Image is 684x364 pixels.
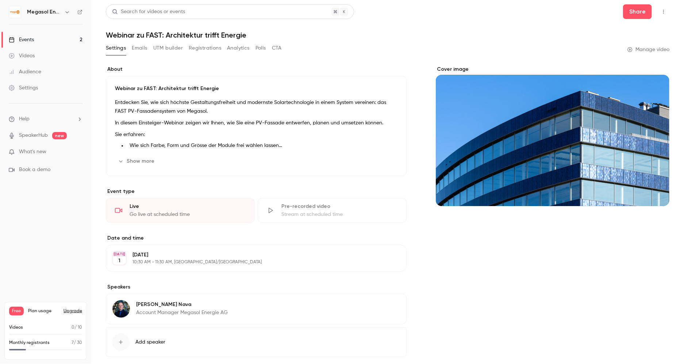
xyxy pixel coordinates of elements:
div: Audience [9,68,41,75]
span: Plan usage [28,308,59,314]
button: Analytics [227,42,250,54]
span: Help [19,115,30,123]
button: Settings [106,42,126,54]
h1: Webinar zu FAST: Architektur trifft Energie [106,31,669,39]
p: Sie erfahren: [115,130,397,139]
p: / 30 [72,340,82,346]
label: Cover image [436,66,670,73]
p: 1 [118,257,120,264]
p: Entdecken Sie, wie sich höchste Gestaltungsfreiheit und modernste Solartechnologie in einem Syste... [115,98,397,116]
a: SpeakerHub [19,132,48,139]
div: Andrea Nava[PERSON_NAME] NavaAccount Manager Megasol Energie AG [106,294,407,324]
p: Event type [106,188,407,195]
button: UTM builder [153,42,183,54]
button: Emails [132,42,147,54]
p: Webinar zu FAST: Architektur trifft Energie [115,85,397,92]
span: Book a demo [19,166,50,174]
button: Registrations [189,42,221,54]
p: [PERSON_NAME] Nava [136,301,228,308]
div: Videos [9,52,35,59]
div: Events [9,36,34,43]
p: Account Manager Megasol Energie AG [136,309,228,316]
section: Cover image [436,66,670,206]
span: 0 [72,325,74,330]
button: Share [623,4,652,19]
h6: Megasol Energie AG [27,8,61,16]
button: Show more [115,155,159,167]
div: LiveGo live at scheduled time [106,198,255,223]
span: What's new [19,148,46,156]
div: Search for videos or events [112,8,185,16]
p: Monthly registrants [9,340,50,346]
p: Videos [9,324,23,331]
li: Wie sich Farbe, Form und Grösse der Module frei wählen lassen [127,142,397,150]
div: Settings [9,84,38,92]
label: Date and time [106,235,407,242]
div: Pre-recorded videoStream at scheduled time [258,198,407,223]
button: Upgrade [64,308,82,314]
button: CTA [272,42,282,54]
a: Manage video [627,46,669,53]
img: Andrea Nava [112,300,130,318]
li: help-dropdown-opener [9,115,82,123]
span: Free [9,307,24,315]
div: [DATE] [113,252,126,257]
label: Speakers [106,283,407,291]
img: Megasol Energie AG [9,6,21,18]
p: [DATE] [132,251,368,259]
button: Add speaker [106,327,407,357]
div: Go live at scheduled time [130,211,246,218]
p: 10:30 AM - 11:30 AM, [GEOGRAPHIC_DATA]/[GEOGRAPHIC_DATA] [132,259,368,265]
p: In diesem Einsteiger-Webinar zeigen wir Ihnen, wie Sie eine PV-Fassade entwerfen, planen und umse... [115,119,397,127]
div: Pre-recorded video [281,203,397,210]
label: About [106,66,407,73]
p: / 10 [72,324,82,331]
span: Add speaker [135,338,165,346]
span: new [52,132,67,139]
button: Polls [255,42,266,54]
span: 7 [72,341,74,345]
div: Live [130,203,246,210]
div: Stream at scheduled time [281,211,397,218]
